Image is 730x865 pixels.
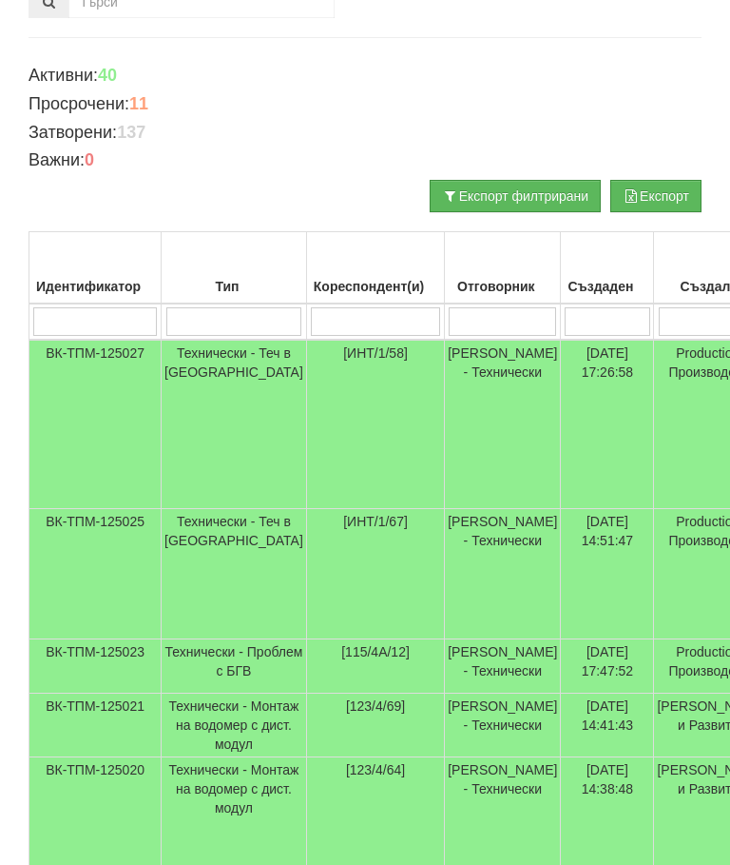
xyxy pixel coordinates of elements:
[29,67,701,86] h4: Активни:
[29,340,162,509] td: ВК-ТПМ-125027
[29,639,162,694] td: ВК-ТПМ-125023
[306,232,444,305] th: Кореспондент(и): No sort applied, activate to apply an ascending sort
[445,639,561,694] td: [PERSON_NAME] - Технически
[445,340,561,509] td: [PERSON_NAME] - Технически
[561,509,654,639] td: [DATE] 14:51:47
[341,644,410,659] span: [115/4А/12]
[561,232,654,305] th: Създаден: No sort applied, activate to apply an ascending sort
[29,124,701,143] h4: Затворени:
[430,180,601,212] button: Експорт филтрирани
[85,150,94,169] b: 0
[29,95,701,114] h4: Просрочени:
[343,514,408,529] span: [ИНТ/1/67]
[129,94,148,113] b: 11
[610,180,701,212] button: Експорт
[32,273,158,300] div: Идентификатор
[162,340,307,509] td: Технически - Теч в [GEOGRAPHIC_DATA]
[162,509,307,639] td: Технически - Теч в [GEOGRAPHIC_DATA]
[346,762,405,777] span: [123/4/64]
[346,698,405,714] span: [123/4/69]
[445,694,561,757] td: [PERSON_NAME] - Технически
[561,694,654,757] td: [DATE] 14:41:43
[561,340,654,509] td: [DATE] 17:26:58
[29,509,162,639] td: ВК-ТПМ-125025
[561,639,654,694] td: [DATE] 17:47:52
[164,273,303,300] div: Тип
[445,232,561,305] th: Отговорник: No sort applied, activate to apply an ascending sort
[564,273,650,300] div: Създаден
[310,273,441,300] div: Кореспондент(и)
[162,232,307,305] th: Тип: No sort applied, activate to apply an ascending sort
[29,232,162,305] th: Идентификатор: No sort applied, activate to apply an ascending sort
[445,509,561,639] td: [PERSON_NAME] - Технически
[98,66,117,85] b: 40
[29,151,701,170] h4: Важни:
[448,273,557,300] div: Отговорник
[29,694,162,757] td: ВК-ТПМ-125021
[162,639,307,694] td: Технически - Проблем с БГВ
[162,694,307,757] td: Технически - Монтаж на водомер с дист. модул
[117,123,145,142] b: 137
[343,345,408,361] span: [ИНТ/1/58]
